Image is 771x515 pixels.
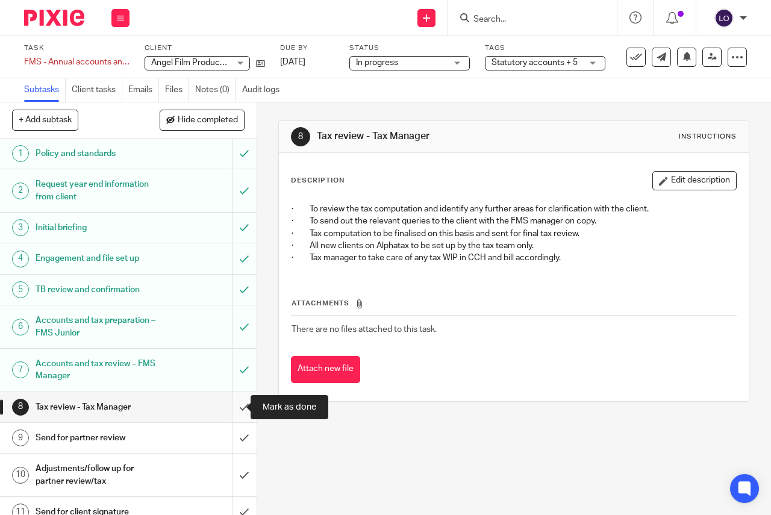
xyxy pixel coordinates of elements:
button: Attach new file [291,356,360,383]
div: 2 [12,183,29,199]
div: 5 [12,281,29,298]
button: Edit description [652,171,737,190]
div: 9 [12,429,29,446]
h1: Policy and standards [36,145,158,163]
input: Search [472,14,581,25]
span: [DATE] [280,58,305,66]
p: Description [291,176,345,186]
img: svg%3E [714,8,734,28]
button: + Add subtask [12,110,78,130]
div: 8 [12,399,29,416]
h1: Send for partner review [36,429,158,447]
h1: Initial briefing [36,219,158,237]
span: Attachments [292,300,349,307]
h1: Request year end information from client [36,175,158,206]
div: 7 [12,361,29,378]
h1: Adjustments/follow up for partner review/tax [36,460,158,490]
h1: TB review and confirmation [36,281,158,299]
span: Statutory accounts + 5 [492,58,578,67]
a: Notes (0) [195,78,236,102]
label: Due by [280,43,334,53]
div: FMS - Annual accounts and corporation tax - [DATE] [24,56,130,68]
h1: Engagement and file set up [36,249,158,267]
img: Pixie [24,10,84,26]
span: Hide completed [178,116,238,125]
a: Subtasks [24,78,66,102]
label: Task [24,43,130,53]
p: · Tax computation to be finalised on this basis and sent for final tax review. [292,228,736,240]
label: Tags [485,43,605,53]
label: Status [349,43,470,53]
span: Angel Film Productions Limited [151,58,269,67]
h1: Tax review - Tax Manager [317,130,540,143]
label: Client [145,43,265,53]
div: 6 [12,319,29,336]
span: There are no files attached to this task. [292,325,437,334]
div: 10 [12,467,29,484]
p: · To review the tax computation and identify any further areas for clarification with the client. [292,203,736,215]
p: · To send out the relevant queries to the client with the FMS manager on copy. [292,215,736,227]
div: 3 [12,219,29,236]
div: FMS - Annual accounts and corporation tax - December 2024 [24,56,130,68]
a: Files [165,78,189,102]
a: Client tasks [72,78,122,102]
p: · All new clients on Alphatax to be set up by the tax team only. [292,240,736,252]
div: 4 [12,251,29,267]
div: Instructions [679,132,737,142]
a: Emails [128,78,159,102]
p: · Tax manager to take care of any tax WIP in CCH and bill accordingly. [292,252,736,264]
div: 1 [12,145,29,162]
span: In progress [356,58,398,67]
h1: Accounts and tax review – FMS Manager [36,355,158,385]
div: 8 [291,127,310,146]
button: Hide completed [160,110,245,130]
a: Audit logs [242,78,286,102]
h1: Tax review - Tax Manager [36,398,158,416]
h1: Accounts and tax preparation – FMS Junior [36,311,158,342]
